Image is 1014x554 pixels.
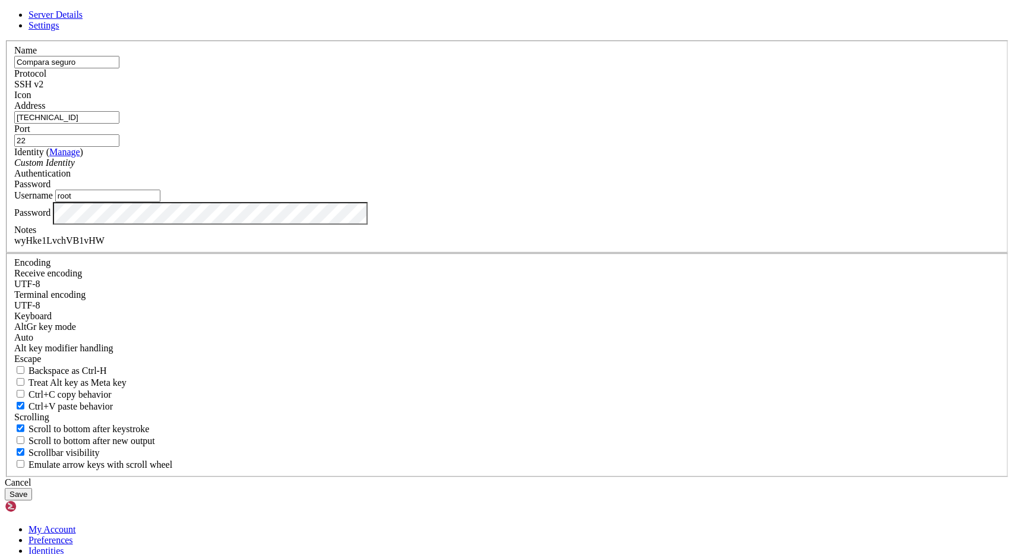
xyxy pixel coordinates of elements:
[14,177,24,187] span: 🔐
[17,436,24,444] input: Scroll to bottom after new output
[5,197,860,207] x-row: just raised the bar for easy, resilient and secure K8s cluster deployment.
[14,268,82,278] label: Set the expected encoding for data received from the host. If the encodings do not match, visual ...
[5,5,266,14] span: - CPU: Médio-alto durante compressão (4 cores com pigz)
[14,168,71,178] label: Authentication
[29,366,107,376] span: Backspace as Ctrl-H
[100,318,209,328] span: - Só diferenças diárias
[14,257,76,267] span: Mautic Media:
[5,207,860,217] x-row: gunzip < backup.sql.gz | docker -i postgres17 psql -U postgres -d [database]
[152,237,171,247] span: exec
[5,477,1009,488] div: Cancel
[14,225,36,235] label: Notes
[5,399,860,409] x-row: root@server1:/opt/docker# ^C
[14,158,75,168] i: Custom Identity
[219,419,238,429] span: n8n2
[14,235,1000,246] div: wyHke1LvchVB1vHW
[428,419,475,429] span: postgres17
[5,35,860,45] x-row: * Management: [URL][DOMAIN_NAME]
[5,338,860,348] x-row: Last login: [DATE] from [TECHNICAL_ID]
[14,124,30,134] label: Port
[162,419,185,429] span: mysql
[33,278,52,287] span: exec
[5,328,860,338] x-row: 2.
[14,289,86,300] label: The default terminal encoding. ISO-2022 enables character map translations (like graphics maps). ...
[5,449,860,459] x-row: docker-compose.yml my.cnf
[485,419,508,429] span: redis
[17,402,24,410] input: Ctrl+V paste behavior
[14,79,1000,90] div: SSH v2
[17,460,24,468] input: Emulate arrow keys with scroll wheel
[14,348,252,358] span: Backup do próprio Docker - Volumes e configurações
[5,379,385,388] span: O sistema está completo e funcionando automaticamente toda madrugada às 3:00 AM!
[29,401,113,411] span: Ctrl+V paste behavior
[14,311,52,321] label: Keyboard
[5,156,860,166] x-row: tail -f /backup/logs/cron.log
[14,300,40,310] span: UTF-8
[14,197,67,206] span: PostgreSQL:
[5,298,860,308] x-row: See [URL][DOMAIN_NAME] or run: sudo pro status
[52,419,114,429] span: evolution_api
[5,419,43,429] span: chatwoot
[5,267,860,278] x-row: To see these additional updates run: apt list --upgradable
[14,146,62,156] span: # Ver logs
[5,25,860,35] x-row: * Documentation: [URL][DOMAIN_NAME]
[5,45,860,55] x-row: * Support: [URL][DOMAIN_NAME]
[5,136,860,146] x-row: Processes: 331
[14,389,112,399] label: Ctrl-C copies if true, send ^C to host if false. Ctrl-Shift-C sends ^C to host if true, copies if...
[5,298,10,307] span: ●
[14,424,150,434] label: Whether to scroll to the bottom on any keystroke.
[5,217,860,227] x-row: [URL][DOMAIN_NAME]
[14,158,1000,168] div: Custom Identity
[55,190,160,202] input: Login Username
[29,10,83,20] span: Server Details
[119,45,143,55] span: mente
[29,524,76,534] a: My Account
[5,328,860,338] x-row: *** System restart required ***
[14,322,76,332] label: Set the expected encoding for data received from the host. If the encodings do not match, visual ...
[14,332,33,342] span: Auto
[195,419,209,429] span: n8n
[5,156,860,166] x-row: IPv4 address for enp3s0f0: [TECHNICAL_ID]
[5,257,860,267] x-row: 42 updates can be applied immediately.
[29,459,172,470] span: Emulate arrow keys with scroll wheel
[29,177,96,186] span: 9. Restauração
[29,424,150,434] span: Scroll to bottom after keystroke
[5,429,860,439] x-row: root@server1:/opt/docker# cd mysql/
[152,207,171,216] span: exec
[14,298,24,308] span: 💡
[14,116,100,125] span: # Todos de uma vez
[5,5,860,15] x-row: Welcome to Ubuntu 24.04.2 LTS (GNU/Linux 6.8.0-63-generic x86_64)
[14,300,1000,311] div: UTF-8
[347,419,418,429] span: postgres-vector
[14,257,50,267] label: Encoding
[29,389,112,399] span: Ctrl+C copy behavior
[14,459,172,470] label: When using the alternative screen buffer, and DECCKM (Application Cursor Keys) is active, mouse w...
[5,75,860,86] x-row: bash /backup/scripts/backup_[DOMAIN_NAME]
[14,207,50,218] label: Password
[5,338,860,348] x-row: 3. - Email/Telegram quando completar
[95,348,100,358] div: (18, 34)
[29,20,59,30] a: Settings
[299,419,337,429] span: postgres
[14,147,83,157] label: Identity
[124,419,152,429] span: mautic
[5,278,860,288] x-row: docker [container] tar xzf /tmp/backup.tar.gz -C /var/www/html
[17,390,24,398] input: Ctrl+C copy behavior
[14,279,1000,289] div: UTF-8
[29,45,119,55] span: 8. Como usar manual
[14,354,1000,364] div: Escape
[5,439,860,449] x-row: root@server1:/opt/docker/mysql# ls
[14,190,53,200] label: Username
[14,179,50,189] span: Password
[17,448,24,456] input: Scrollbar visibility
[14,328,181,338] span: Envio para nuvem - S3, Google Drive
[14,401,113,411] label: Ctrl+V pastes if true, sends ^V to host if false. Ctrl+Shift+V sends ^V to host if true, pastes i...
[29,448,100,458] span: Scrollbar visibility
[5,237,860,247] x-row: gunzip < backup.sql.gz | docker -i mysql mysql -u root -p[senha] [database]
[5,106,860,116] x-row: Memory usage: 15%
[90,449,114,459] span: dumps
[5,348,860,358] x-row: root@ns5008308:~#
[29,436,155,446] span: Scroll to bottom after new output
[14,45,24,55] span: 🔧
[14,318,100,328] span: Backup incremental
